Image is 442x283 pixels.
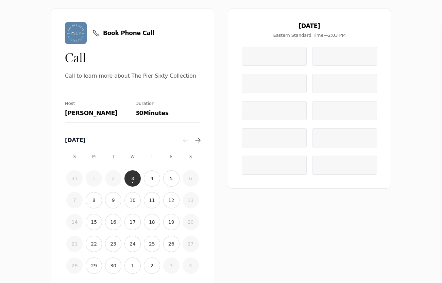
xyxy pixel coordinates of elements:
div: M [86,148,102,165]
div: [PERSON_NAME] [65,109,130,117]
button: 5 [163,170,180,187]
time: 3 [170,262,173,269]
button: 1 [124,257,141,274]
time: 20 [188,219,194,225]
div: 30 Minutes [135,109,200,117]
time: 2 [112,175,115,182]
span: Eastern Standard Time — 2:03 PM [273,32,345,38]
img: Vendor Avatar [65,22,87,44]
div: S [183,148,199,165]
button: 13 [183,192,199,208]
time: 16 [110,219,116,225]
button: 30 [105,257,121,274]
time: 13 [188,197,194,204]
time: 22 [91,240,97,247]
time: 5 [170,175,173,182]
time: 12 [168,197,174,204]
button: 1 [86,170,102,187]
button: 7 [66,192,83,208]
time: 9 [112,197,115,204]
button: 11 [144,192,160,208]
button: 14 [66,214,83,230]
button: 31 [66,170,83,187]
button: 26 [163,236,180,252]
time: 23 [110,240,116,247]
time: 21 [72,240,78,247]
time: 10 [130,197,136,204]
button: 23 [105,236,121,252]
time: 26 [168,240,174,247]
div: W [124,148,141,165]
div: T [105,148,121,165]
time: 11 [149,197,155,204]
time: 4 [189,262,192,269]
button: 4 [183,257,199,274]
button: 12 [163,192,180,208]
div: S [66,148,83,165]
button: 28 [66,257,83,274]
button: 9 [105,192,121,208]
button: 15 [86,214,102,230]
button: 25 [144,236,160,252]
time: 6 [189,175,192,182]
time: 15 [91,219,97,225]
button: 8 [86,192,102,208]
button: 2 [105,170,121,187]
time: 2 [150,262,153,269]
button: 18 [144,214,160,230]
button: 17 [124,214,141,230]
time: 28 [72,262,78,269]
time: 30 [110,262,116,269]
time: 17 [130,219,136,225]
time: 29 [91,262,97,269]
time: 4 [150,175,153,182]
div: [DATE] [65,136,181,144]
span: Call to learn more about The Pier Sixty Collection [65,71,200,81]
time: 8 [92,197,96,204]
button: 6 [183,170,199,187]
time: 14 [72,219,78,225]
button: 20 [183,214,199,230]
time: 1 [92,175,96,182]
button: 10 [124,192,141,208]
button: 4 [144,170,160,187]
button: 2 [144,257,160,274]
div: T [144,148,160,165]
time: 19 [168,219,174,225]
div: Call [65,49,200,66]
button: 19 [163,214,180,230]
div: Host [65,100,130,107]
button: 16 [105,214,121,230]
time: 27 [188,240,194,247]
button: 3 [163,257,180,274]
time: 18 [149,219,155,225]
div: Duration [135,100,200,107]
span: [DATE] [299,22,320,30]
time: 24 [130,240,136,247]
button: 3 [124,170,141,187]
time: 1 [131,262,134,269]
time: 7 [73,197,76,204]
button: 24 [124,236,141,252]
button: 29 [86,257,102,274]
time: 3 [131,175,134,182]
div: F [163,148,180,165]
button: 21 [66,236,83,252]
time: 31 [72,175,78,182]
button: 27 [183,236,199,252]
span: Book Phone Call [103,29,154,37]
time: 25 [149,240,155,247]
button: 22 [86,236,102,252]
